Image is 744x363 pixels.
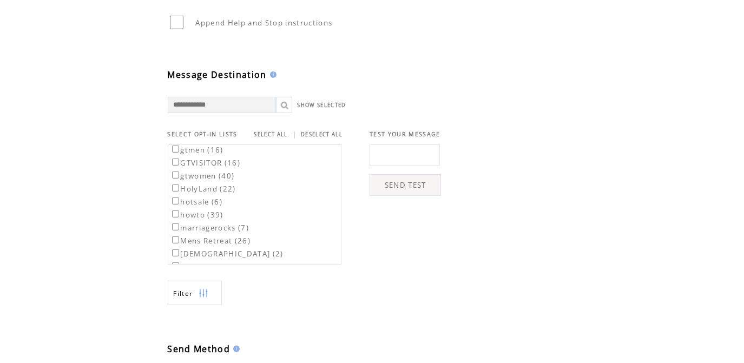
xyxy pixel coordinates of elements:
label: gtwomen (40) [170,171,235,181]
label: Mens Retreat (26) [170,236,251,246]
input: Mens Retreat (26) [172,236,179,243]
label: press (91) [170,262,220,272]
input: gtwomen (40) [172,171,179,179]
span: Show filters [174,289,193,298]
label: HolyLand (22) [170,184,236,194]
input: hotsale (6) [172,197,179,204]
a: SHOW SELECTED [298,102,346,109]
input: [DEMOGRAPHIC_DATA] (2) [172,249,179,256]
input: GTVISITOR (16) [172,159,179,166]
img: help.gif [230,346,240,352]
span: SELECT OPT-IN LISTS [168,130,238,138]
label: gtmen (16) [170,145,223,155]
input: gtmen (16) [172,146,179,153]
span: | [292,129,297,139]
label: marriagerocks (7) [170,223,249,233]
img: help.gif [267,71,276,78]
a: Filter [168,281,222,305]
span: Append Help and Stop instructions [196,18,333,28]
label: GTVISITOR (16) [170,158,241,168]
img: filters.png [199,281,208,306]
a: SEND TEST [370,174,441,196]
span: Message Destination [168,69,267,81]
input: press (91) [172,262,179,269]
input: HolyLand (22) [172,184,179,192]
a: DESELECT ALL [301,131,343,138]
input: howto (39) [172,210,179,217]
a: SELECT ALL [254,131,288,138]
label: hotsale (6) [170,197,223,207]
label: [DEMOGRAPHIC_DATA] (2) [170,249,284,259]
span: TEST YOUR MESSAGE [370,130,440,138]
span: Send Method [168,343,231,355]
label: howto (39) [170,210,223,220]
input: marriagerocks (7) [172,223,179,230]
